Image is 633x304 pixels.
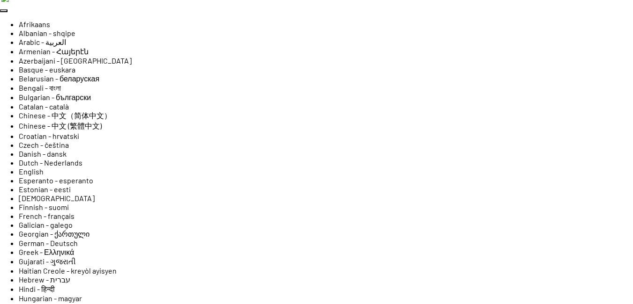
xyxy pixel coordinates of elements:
a: Gujarati - ગુજરાતી [19,257,76,266]
a: Czech - čeština [19,140,69,149]
a: Finnish - suomi [19,203,69,211]
a: German - Deutsch [19,239,78,247]
a: French - français [19,211,74,220]
a: Belarusian - беларуская [19,74,99,83]
a: Chinese - 中文（简体中文） [19,111,112,120]
a: Hungarian - magyar [19,294,82,303]
a: Azerbaijani - [GEOGRAPHIC_DATA] [19,56,132,65]
a: Bulgarian - български [19,93,91,101]
a: Bengali - বাংলা [19,83,61,92]
a: Hindi - हिन्दी [19,284,55,293]
a: [DEMOGRAPHIC_DATA] [19,194,95,203]
a: Basque - euskara [19,65,75,74]
a: Danish - dansk [19,149,67,158]
a: Chinese - 中文 (繁體中文) [19,121,102,130]
a: Armenian - Հայերէն [19,47,89,56]
a: Galician - galego [19,220,73,229]
a: English [19,167,44,176]
a: Georgian - ქართული [19,229,89,238]
a: Albanian - shqipe [19,29,75,37]
a: Hebrew - ‎‫עברית‬‎ [19,275,70,284]
a: Catalan - català [19,102,69,111]
a: Estonian - eesti [19,185,71,194]
a: Dutch - Nederlands [19,158,82,167]
a: Afrikaans [19,20,50,29]
a: Haitian Creole - kreyòl ayisyen [19,266,117,275]
a: Esperanto - esperanto [19,176,93,185]
a: Greek - Ελληνικά [19,247,74,256]
a: Croatian - hrvatski [19,131,79,140]
a: Arabic - ‎‫العربية‬‎ [19,37,66,46]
